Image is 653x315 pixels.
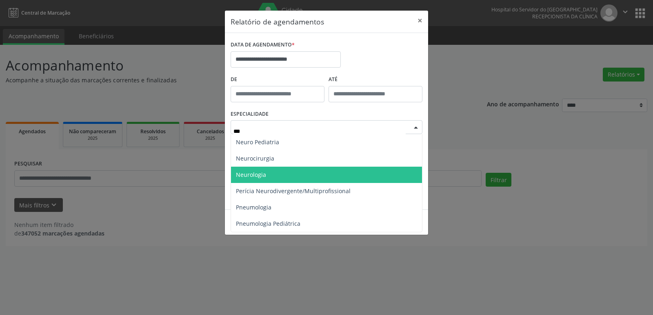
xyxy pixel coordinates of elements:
label: DATA DE AGENDAMENTO [231,39,295,51]
span: Perícia Neurodivergente/Multiprofissional [236,187,351,195]
span: Neurologia [236,171,266,178]
label: ATÉ [329,73,422,86]
label: De [231,73,324,86]
span: Neuro Pediatria [236,138,279,146]
span: Pneumologia Pediátrica [236,220,300,227]
label: ESPECIALIDADE [231,108,269,121]
span: Pneumologia [236,203,271,211]
span: Neurocirurgia [236,154,274,162]
button: Close [412,11,428,31]
h5: Relatório de agendamentos [231,16,324,27]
